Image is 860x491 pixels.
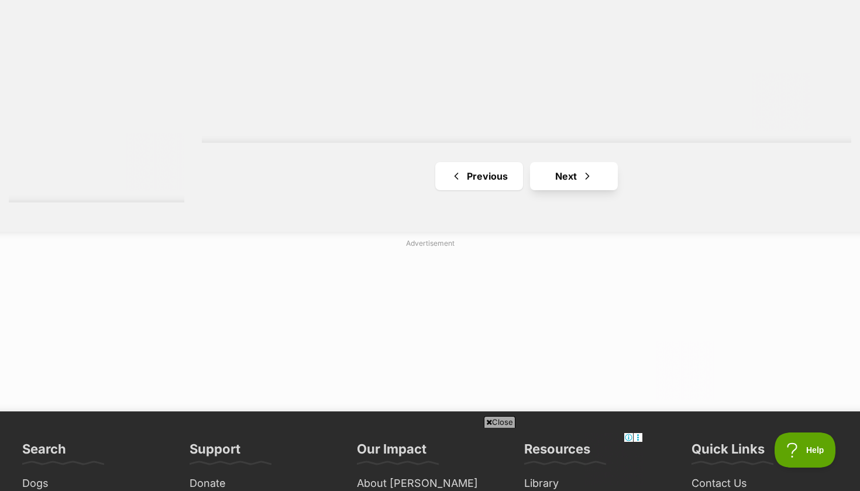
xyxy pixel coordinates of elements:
[775,432,837,468] iframe: Help Scout Beacon - Open
[190,441,240,464] h3: Support
[435,162,523,190] a: Previous page
[146,253,714,400] iframe: Advertisement
[217,432,643,485] iframe: Advertisement
[530,162,618,190] a: Next page
[22,441,66,464] h3: Search
[692,441,765,464] h3: Quick Links
[484,416,515,428] span: Close
[202,162,851,190] nav: Pagination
